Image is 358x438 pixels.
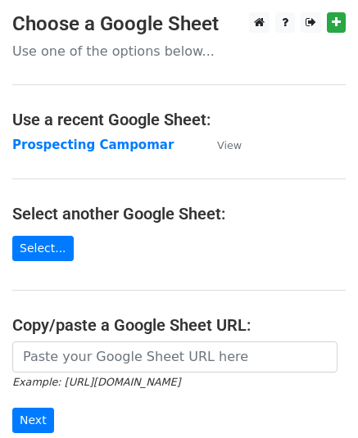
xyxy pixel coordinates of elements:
p: Use one of the options below... [12,43,346,60]
h4: Copy/paste a Google Sheet URL: [12,315,346,335]
input: Paste your Google Sheet URL here [12,341,338,373]
small: View [217,139,242,151]
a: Select... [12,236,74,261]
h4: Use a recent Google Sheet: [12,110,346,129]
input: Next [12,408,54,433]
h3: Choose a Google Sheet [12,12,346,36]
a: View [201,138,242,152]
h4: Select another Google Sheet: [12,204,346,224]
small: Example: [URL][DOMAIN_NAME] [12,376,180,388]
a: Prospecting Campomar [12,138,174,152]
